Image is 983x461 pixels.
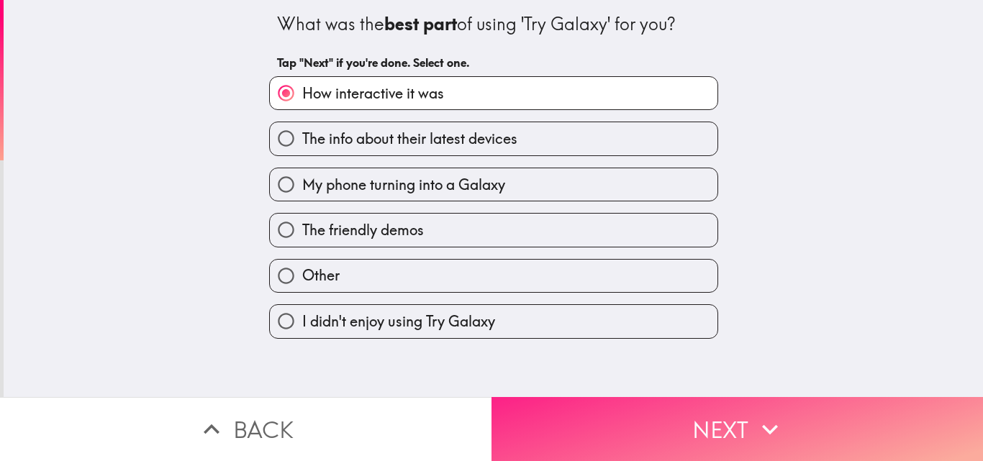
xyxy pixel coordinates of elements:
button: I didn't enjoy using Try Galaxy [270,305,717,337]
button: The info about their latest devices [270,122,717,155]
b: best part [384,13,457,35]
div: What was the of using 'Try Galaxy' for you? [277,12,710,37]
span: I didn't enjoy using Try Galaxy [302,311,495,332]
button: My phone turning into a Galaxy [270,168,717,201]
span: The friendly demos [302,220,424,240]
span: The info about their latest devices [302,129,517,149]
span: How interactive it was [302,83,444,104]
span: Other [302,265,340,286]
button: How interactive it was [270,77,717,109]
button: Other [270,260,717,292]
button: Next [491,397,983,461]
h6: Tap "Next" if you're done. Select one. [277,55,710,70]
button: The friendly demos [270,214,717,246]
span: My phone turning into a Galaxy [302,175,505,195]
